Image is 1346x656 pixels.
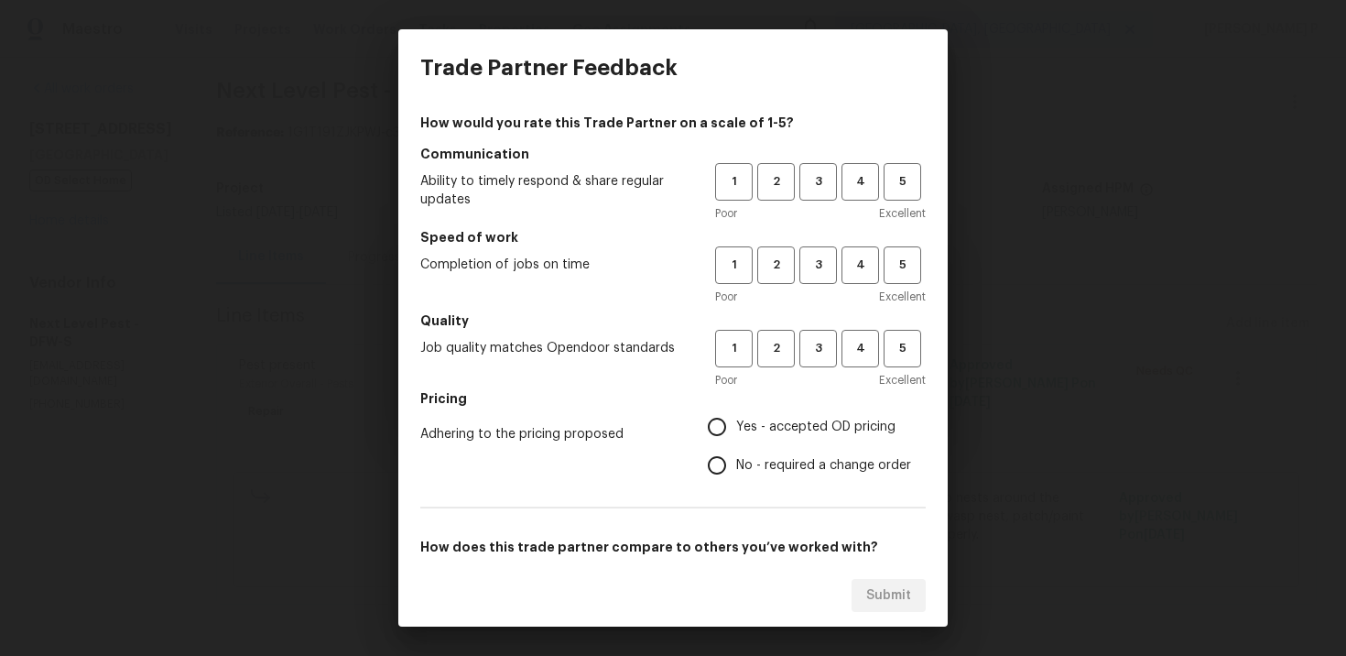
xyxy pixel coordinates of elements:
[708,408,926,485] div: Pricing
[420,228,926,246] h5: Speed of work
[759,171,793,192] span: 2
[799,246,837,284] button: 3
[879,371,926,389] span: Excellent
[420,145,926,163] h5: Communication
[759,338,793,359] span: 2
[420,172,686,209] span: Ability to timely respond & share regular updates
[841,330,879,367] button: 4
[420,425,678,443] span: Adhering to the pricing proposed
[715,163,753,201] button: 1
[885,171,919,192] span: 5
[420,538,926,556] h5: How does this trade partner compare to others you’ve worked with?
[717,255,751,276] span: 1
[717,338,751,359] span: 1
[420,389,926,408] h5: Pricing
[885,338,919,359] span: 5
[757,246,795,284] button: 2
[717,171,751,192] span: 1
[736,418,896,437] span: Yes - accepted OD pricing
[715,371,737,389] span: Poor
[799,163,837,201] button: 3
[715,204,737,223] span: Poor
[879,204,926,223] span: Excellent
[736,456,911,476] span: No - required a change order
[843,338,877,359] span: 4
[799,330,837,367] button: 3
[420,339,686,357] span: Job quality matches Opendoor standards
[801,338,835,359] span: 3
[801,255,835,276] span: 3
[420,114,926,132] h4: How would you rate this Trade Partner on a scale of 1-5?
[801,171,835,192] span: 3
[841,246,879,284] button: 4
[885,255,919,276] span: 5
[715,288,737,306] span: Poor
[884,246,921,284] button: 5
[757,163,795,201] button: 2
[715,330,753,367] button: 1
[843,171,877,192] span: 4
[841,163,879,201] button: 4
[420,55,678,81] h3: Trade Partner Feedback
[843,255,877,276] span: 4
[715,246,753,284] button: 1
[884,330,921,367] button: 5
[420,256,686,274] span: Completion of jobs on time
[757,330,795,367] button: 2
[420,312,926,330] h5: Quality
[884,163,921,201] button: 5
[759,255,793,276] span: 2
[879,288,926,306] span: Excellent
